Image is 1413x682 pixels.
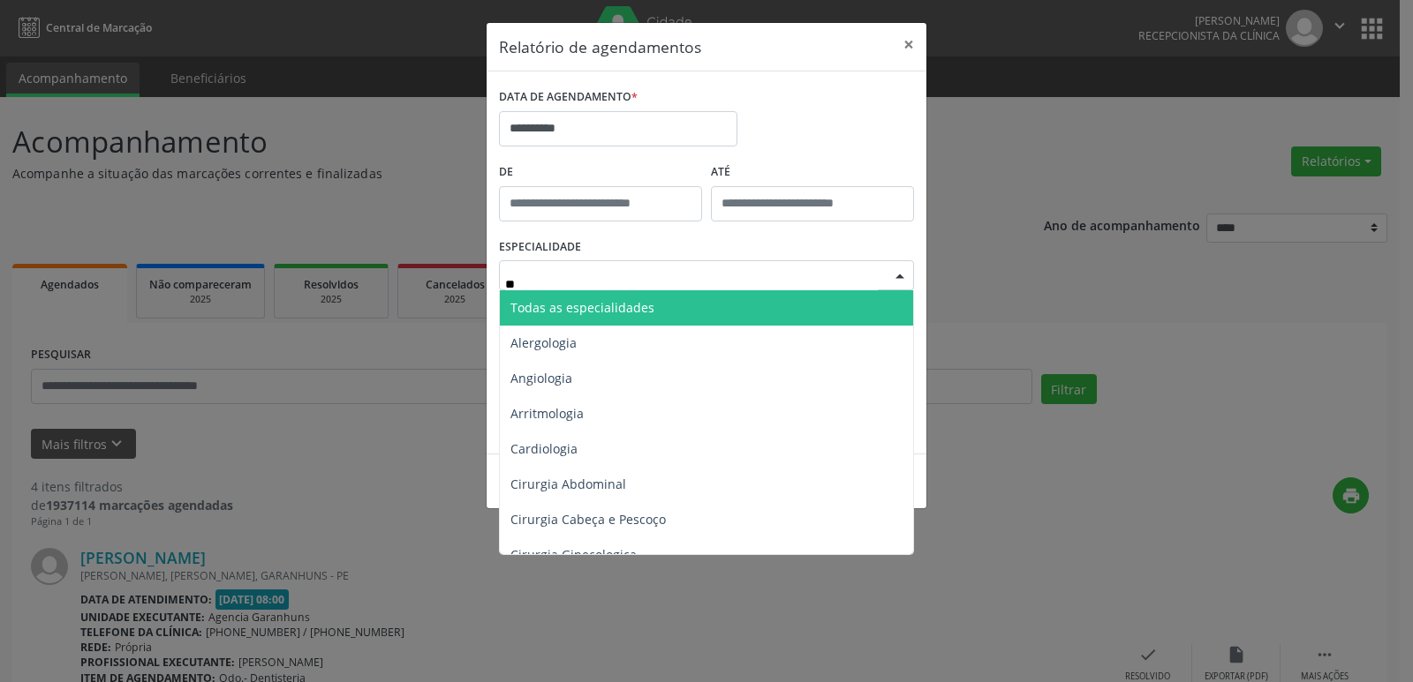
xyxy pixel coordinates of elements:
[510,511,666,528] span: Cirurgia Cabeça e Pescoço
[510,476,626,492] span: Cirurgia Abdominal
[510,440,578,457] span: Cardiologia
[510,405,584,422] span: Arritmologia
[510,546,637,563] span: Cirurgia Ginecologica
[499,84,638,111] label: DATA DE AGENDAMENTO
[510,334,577,351] span: Alergologia
[499,159,702,186] label: De
[499,234,581,261] label: ESPECIALIDADE
[510,370,572,386] span: Angiologia
[499,35,701,58] h5: Relatório de agendamentos
[711,159,914,186] label: ATÉ
[891,23,926,66] button: Close
[510,299,654,316] span: Todas as especialidades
